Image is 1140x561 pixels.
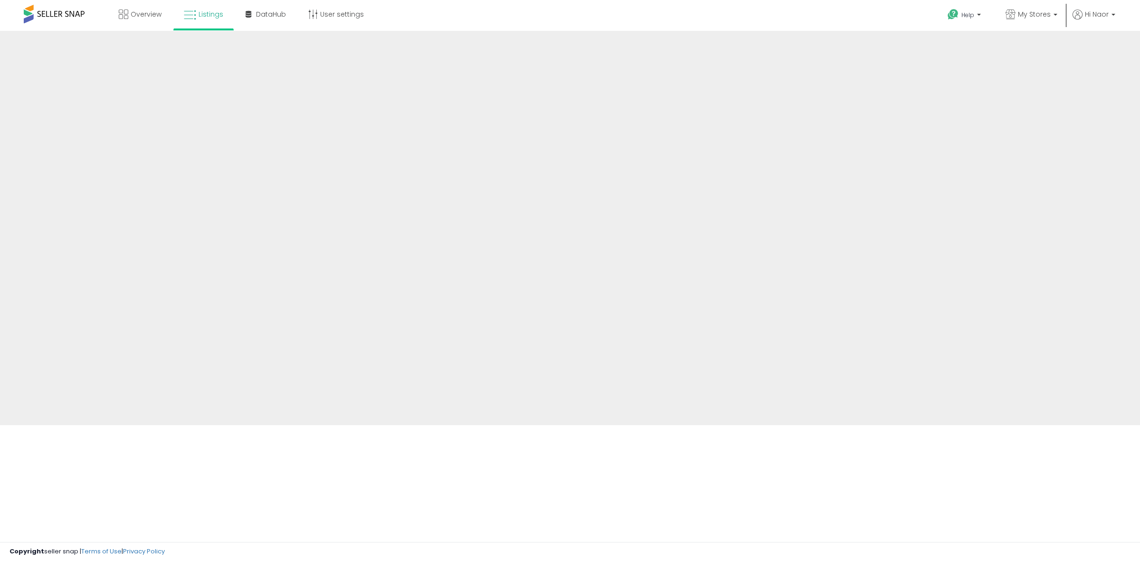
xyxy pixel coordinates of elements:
a: Hi Naor [1073,10,1115,31]
span: Overview [131,10,161,19]
span: DataHub [256,10,286,19]
span: Hi Naor [1085,10,1109,19]
span: My Stores [1018,10,1051,19]
span: Listings [199,10,223,19]
span: Help [961,11,974,19]
i: Get Help [947,9,959,20]
a: Help [940,1,990,31]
